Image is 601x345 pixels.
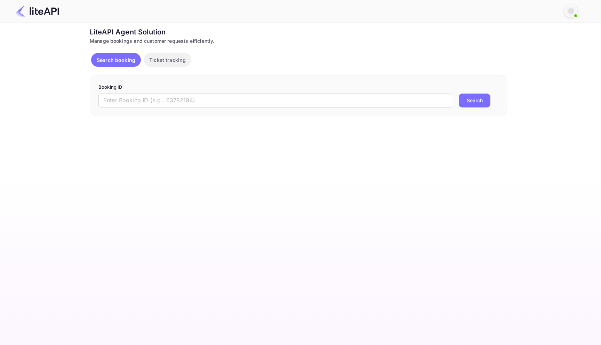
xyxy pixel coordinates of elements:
img: LiteAPI Logo [15,6,59,17]
button: Search [459,94,490,107]
input: Enter Booking ID (e.g., 63782194) [98,94,453,107]
p: Search booking [97,56,135,64]
div: Manage bookings and customer requests efficiently. [90,37,507,45]
p: Booking ID [98,84,498,91]
p: Ticket tracking [149,56,186,64]
div: LiteAPI Agent Solution [90,27,507,37]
